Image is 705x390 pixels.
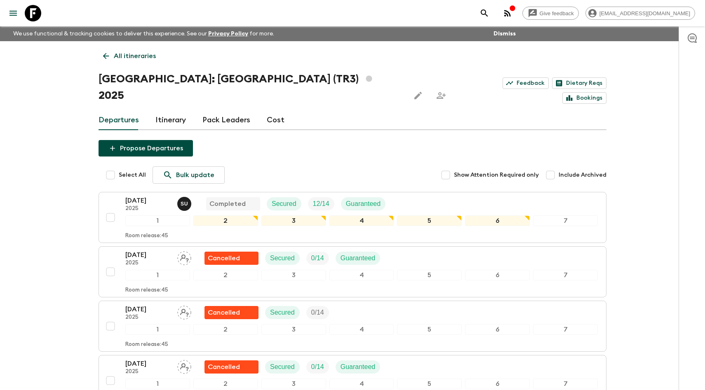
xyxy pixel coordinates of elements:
[125,359,171,369] p: [DATE]
[125,341,168,348] p: Room release: 45
[454,171,539,179] span: Show Attention Required only
[465,270,530,280] div: 6
[125,270,190,280] div: 1
[204,360,258,374] div: Flash Pack cancellation
[177,199,193,206] span: Sefa Uz
[306,306,329,319] div: Trip Fill
[209,199,246,209] p: Completed
[552,77,606,89] a: Dietary Reqs
[270,253,295,263] p: Secured
[270,362,295,372] p: Secured
[311,253,324,263] p: 0 / 14
[533,215,598,226] div: 7
[267,110,284,130] a: Cost
[193,270,258,280] div: 2
[397,378,462,389] div: 5
[410,87,426,104] button: Edit this itinerary
[10,26,277,41] p: We use functional & tracking cookies to deliver this experience. See our for more.
[533,378,598,389] div: 7
[311,362,324,372] p: 0 / 14
[208,253,240,263] p: Cancelled
[204,252,258,265] div: Flash Pack cancellation
[125,206,171,212] p: 2025
[155,110,186,130] a: Itinerary
[193,215,258,226] div: 2
[265,306,300,319] div: Secured
[99,246,606,297] button: [DATE]2025Assign pack leaderFlash Pack cancellationSecuredTrip FillGuaranteed1234567Room release:45
[341,362,376,372] p: Guaranteed
[99,301,606,352] button: [DATE]2025Assign pack leaderFlash Pack cancellationSecuredTrip Fill1234567Room release:45
[397,270,462,280] div: 5
[346,199,381,209] p: Guaranteed
[533,270,598,280] div: 7
[204,306,258,319] div: Flash Pack cancellation
[208,31,248,37] a: Privacy Policy
[329,215,394,226] div: 4
[261,270,326,280] div: 3
[125,250,171,260] p: [DATE]
[522,7,579,20] a: Give feedback
[503,77,549,89] a: Feedback
[585,7,695,20] div: [EMAIL_ADDRESS][DOMAIN_NAME]
[114,51,156,61] p: All itineraries
[125,378,190,389] div: 1
[267,197,301,210] div: Secured
[261,215,326,226] div: 3
[270,308,295,318] p: Secured
[261,324,326,335] div: 3
[595,10,695,16] span: [EMAIL_ADDRESS][DOMAIN_NAME]
[491,28,518,40] button: Dismiss
[125,304,171,314] p: [DATE]
[272,199,296,209] p: Secured
[99,110,139,130] a: Departures
[559,171,606,179] span: Include Archived
[265,252,300,265] div: Secured
[202,110,250,130] a: Pack Leaders
[533,324,598,335] div: 7
[465,378,530,389] div: 6
[153,166,225,184] a: Bulk update
[193,324,258,335] div: 2
[311,308,324,318] p: 0 / 14
[306,360,329,374] div: Trip Fill
[125,324,190,335] div: 1
[433,87,449,104] span: Share this itinerary
[119,171,146,179] span: Select All
[193,378,258,389] div: 2
[125,215,190,226] div: 1
[99,140,193,156] button: Propose Departures
[535,10,578,16] span: Give feedback
[265,360,300,374] div: Secured
[99,48,160,64] a: All itineraries
[177,362,191,369] span: Assign pack leader
[125,287,168,294] p: Room release: 45
[261,378,326,389] div: 3
[125,369,171,375] p: 2025
[177,254,191,260] span: Assign pack leader
[313,199,329,209] p: 12 / 14
[465,215,530,226] div: 6
[125,233,168,239] p: Room release: 45
[397,324,462,335] div: 5
[341,253,376,263] p: Guaranteed
[208,308,240,318] p: Cancelled
[99,71,403,104] h1: [GEOGRAPHIC_DATA]: [GEOGRAPHIC_DATA] (TR3) 2025
[308,197,334,210] div: Trip Fill
[176,170,214,180] p: Bulk update
[99,192,606,243] button: [DATE]2025Sefa UzCompletedSecuredTrip FillGuaranteed1234567Room release:45
[397,215,462,226] div: 5
[329,270,394,280] div: 4
[465,324,530,335] div: 6
[562,92,606,104] a: Bookings
[177,308,191,315] span: Assign pack leader
[208,362,240,372] p: Cancelled
[329,378,394,389] div: 4
[125,196,171,206] p: [DATE]
[125,314,171,321] p: 2025
[125,260,171,266] p: 2025
[306,252,329,265] div: Trip Fill
[476,5,493,21] button: search adventures
[329,324,394,335] div: 4
[5,5,21,21] button: menu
